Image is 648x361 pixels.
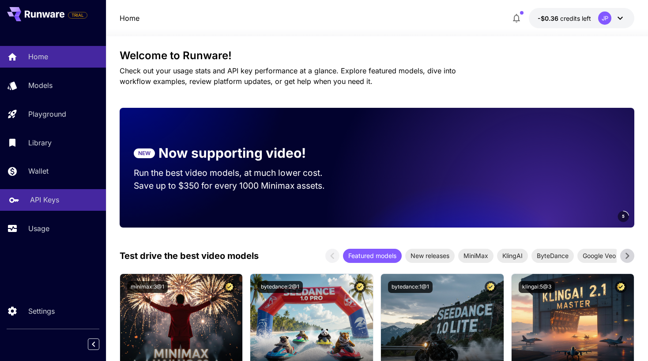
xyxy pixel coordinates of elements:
[529,8,634,28] button: -$0.3614JP
[120,13,139,23] a: Home
[354,281,366,293] button: Certified Model – Vetted for best performance and includes a commercial license.
[28,80,53,91] p: Models
[485,281,497,293] button: Certified Model – Vetted for best performance and includes a commercial license.
[88,338,99,350] button: Collapse sidebar
[257,281,303,293] button: bytedance:2@1
[577,251,621,260] span: Google Veo
[405,249,455,263] div: New releases
[28,306,55,316] p: Settings
[138,149,151,157] p: NEW
[28,166,49,176] p: Wallet
[127,281,168,293] button: minimax:3@1
[538,15,560,22] span: -$0.36
[622,213,625,220] span: 5
[28,109,66,119] p: Playground
[28,51,48,62] p: Home
[497,251,528,260] span: KlingAI
[68,10,87,20] span: Add your payment card to enable full platform functionality.
[458,251,494,260] span: MiniMax
[30,194,59,205] p: API Keys
[577,249,621,263] div: Google Veo
[343,251,402,260] span: Featured models
[68,12,87,19] span: TRIAL
[497,249,528,263] div: KlingAI
[458,249,494,263] div: MiniMax
[134,167,339,179] p: Run the best video models, at much lower cost.
[615,281,627,293] button: Certified Model – Vetted for best performance and includes a commercial license.
[120,13,139,23] nav: breadcrumb
[158,143,306,163] p: Now supporting video!
[388,281,433,293] button: bytedance:1@1
[28,137,52,148] p: Library
[94,336,106,352] div: Collapse sidebar
[531,251,574,260] span: ByteDance
[120,249,259,262] p: Test drive the best video models
[134,179,339,192] p: Save up to $350 for every 1000 Minimax assets.
[405,251,455,260] span: New releases
[28,223,49,234] p: Usage
[120,49,635,62] h3: Welcome to Runware!
[531,249,574,263] div: ByteDance
[560,15,591,22] span: credits left
[598,11,611,25] div: JP
[538,14,591,23] div: -$0.3614
[223,281,235,293] button: Certified Model – Vetted for best performance and includes a commercial license.
[120,66,456,86] span: Check out your usage stats and API key performance at a glance. Explore featured models, dive int...
[519,281,555,293] button: klingai:5@3
[343,249,402,263] div: Featured models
